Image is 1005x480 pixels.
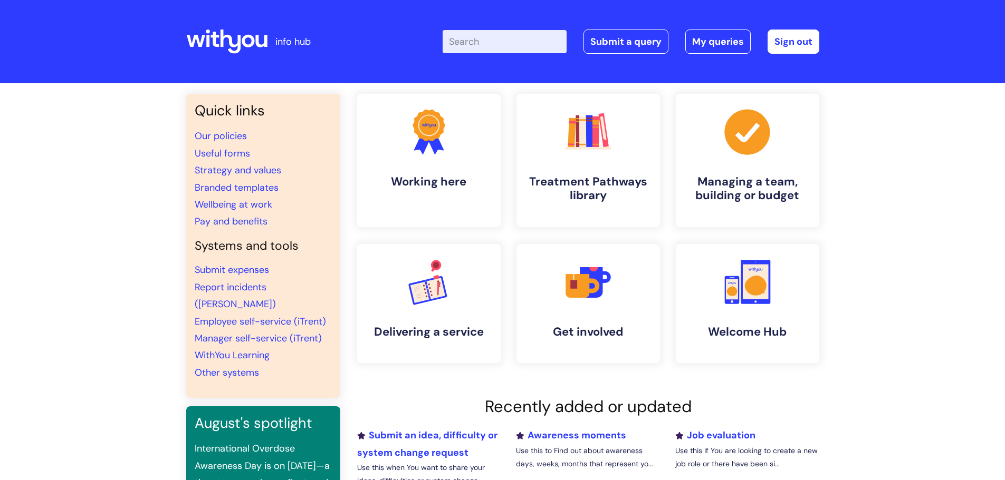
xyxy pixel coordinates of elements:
[525,175,652,203] h4: Treatment Pathways library
[357,397,819,416] h2: Recently added or updated
[195,349,270,361] a: WithYou Learning
[675,429,755,442] a: Job evaluation
[685,30,751,54] a: My queries
[195,366,259,379] a: Other systems
[676,244,819,363] a: Welcome Hub
[443,30,819,54] div: | -
[357,244,501,363] a: Delivering a service
[195,102,332,119] h3: Quick links
[195,215,267,228] a: Pay and benefits
[195,198,272,211] a: Wellbeing at work
[195,415,332,432] h3: August's spotlight
[516,94,660,227] a: Treatment Pathways library
[676,94,819,227] a: Managing a team, building or budget
[516,244,660,363] a: Get involved
[516,429,626,442] a: Awareness moments
[366,175,492,189] h4: Working here
[357,429,497,458] a: Submit an idea, difficulty or system change request
[195,315,326,328] a: Employee self-service (iTrent)
[357,94,501,227] a: Working here
[684,325,811,339] h4: Welcome Hub
[684,175,811,203] h4: Managing a team, building or budget
[275,33,311,50] p: info hub
[195,181,279,194] a: Branded templates
[525,325,652,339] h4: Get involved
[195,281,276,310] a: Report incidents ([PERSON_NAME])
[195,332,322,345] a: Manager self-service (iTrent)
[675,444,819,471] p: Use this if You are looking to create a new job role or there have been si...
[195,239,332,253] h4: Systems and tools
[768,30,819,54] a: Sign out
[195,130,247,142] a: Our policies
[195,164,281,177] a: Strategy and values
[195,147,250,160] a: Useful forms
[443,30,567,53] input: Search
[583,30,668,54] a: Submit a query
[516,444,659,471] p: Use this to Find out about awareness days, weeks, months that represent yo...
[366,325,492,339] h4: Delivering a service
[195,263,269,276] a: Submit expenses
